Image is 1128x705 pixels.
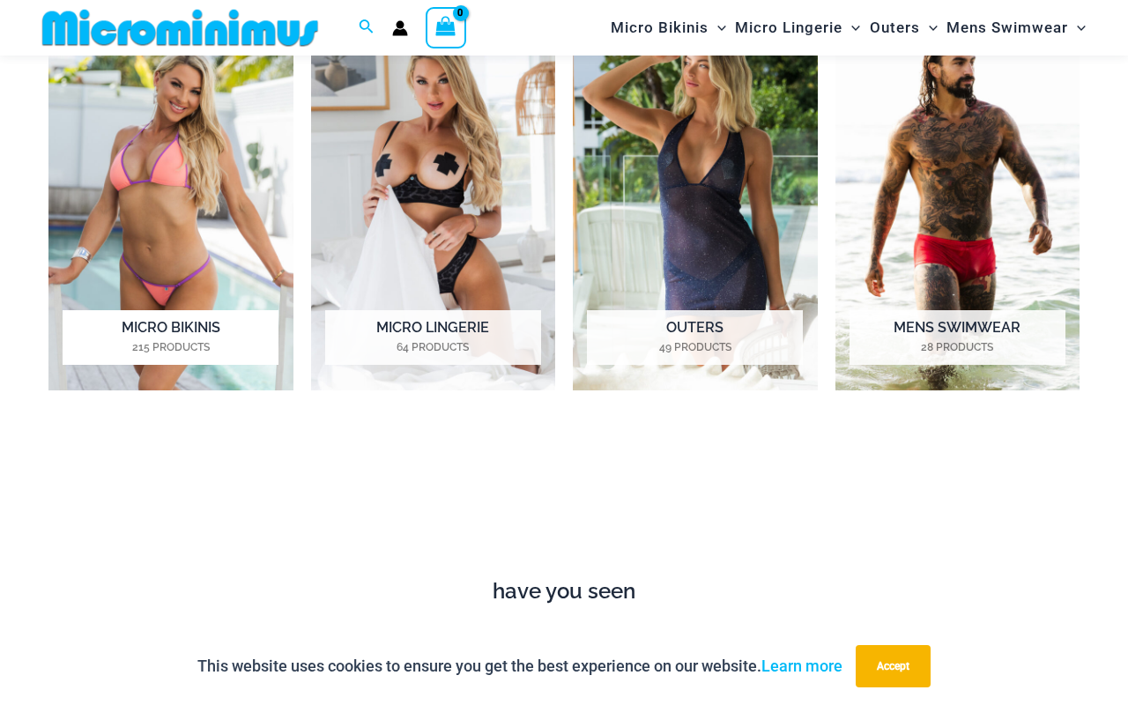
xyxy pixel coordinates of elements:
[35,579,1093,605] h4: have you seen
[311,11,556,391] img: Micro Lingerie
[35,8,325,48] img: MM SHOP LOGO FLAT
[587,339,803,355] mark: 49 Products
[709,5,726,50] span: Menu Toggle
[63,310,278,365] h2: Micro Bikinis
[850,339,1065,355] mark: 28 Products
[604,3,1093,53] nav: Site Navigation
[842,5,860,50] span: Menu Toggle
[392,20,408,36] a: Account icon link
[197,653,842,679] p: This website uses cookies to ensure you get the best experience on our website.
[325,310,541,365] h2: Micro Lingerie
[761,657,842,675] a: Learn more
[835,11,1080,391] img: Mens Swimwear
[870,5,920,50] span: Outers
[573,11,818,391] a: Visit product category Outers
[942,5,1090,50] a: Mens SwimwearMenu ToggleMenu Toggle
[850,310,1065,365] h2: Mens Swimwear
[920,5,938,50] span: Menu Toggle
[587,310,803,365] h2: Outers
[48,11,293,391] img: Micro Bikinis
[573,11,818,391] img: Outers
[946,5,1068,50] span: Mens Swimwear
[735,5,842,50] span: Micro Lingerie
[835,11,1080,391] a: Visit product category Mens Swimwear
[325,339,541,355] mark: 64 Products
[1068,5,1086,50] span: Menu Toggle
[311,11,556,391] a: Visit product category Micro Lingerie
[426,7,466,48] a: View Shopping Cart, empty
[48,437,1080,569] iframe: TrustedSite Certified
[359,17,375,39] a: Search icon link
[48,11,293,391] a: Visit product category Micro Bikinis
[731,5,865,50] a: Micro LingerieMenu ToggleMenu Toggle
[611,5,709,50] span: Micro Bikinis
[63,339,278,355] mark: 215 Products
[865,5,942,50] a: OutersMenu ToggleMenu Toggle
[856,645,931,687] button: Accept
[606,5,731,50] a: Micro BikinisMenu ToggleMenu Toggle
